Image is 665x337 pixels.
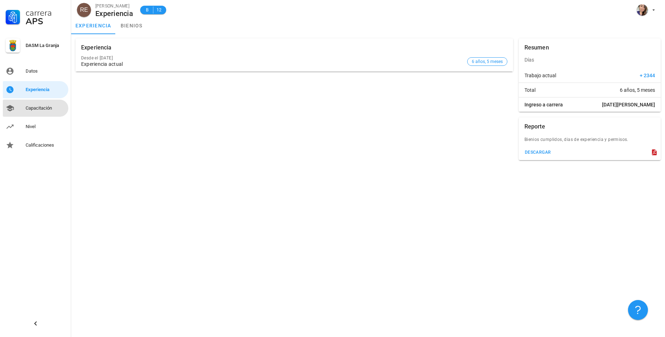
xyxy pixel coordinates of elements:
[637,4,648,16] div: avatar
[95,2,133,10] div: [PERSON_NAME]
[3,63,68,80] a: Datos
[524,38,549,57] div: Resumen
[524,150,551,155] div: descargar
[71,17,116,34] a: experiencia
[472,58,503,65] span: 6 años, 5 meses
[81,56,464,60] div: Desde el [DATE]
[77,3,91,17] div: avatar
[26,87,65,93] div: Experiencia
[524,72,556,79] span: Trabajo actual
[26,9,65,17] div: Carrera
[26,124,65,130] div: Nivel
[26,17,65,26] div: APS
[26,142,65,148] div: Calificaciones
[524,101,563,108] span: Ingreso a carrera
[26,105,65,111] div: Capacitación
[3,137,68,154] a: Calificaciones
[3,81,68,98] a: Experiencia
[524,86,535,94] span: Total
[81,38,112,57] div: Experiencia
[602,101,655,108] span: [DATE][PERSON_NAME]
[3,118,68,135] a: Nivel
[640,72,655,79] span: + 2344
[522,147,554,157] button: descargar
[519,51,661,68] div: Días
[81,61,464,67] div: Experiencia actual
[519,136,661,147] div: Bienios cumplidos, dias de experiencia y permisos.
[26,68,65,74] div: Datos
[3,100,68,117] a: Capacitación
[620,86,655,94] span: 6 años, 5 meses
[156,6,162,14] span: 12
[524,117,545,136] div: Reporte
[26,43,65,48] div: DASM La Granja
[144,6,150,14] span: B
[95,10,133,17] div: Experiencia
[80,3,88,17] span: RE
[116,17,148,34] a: bienios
